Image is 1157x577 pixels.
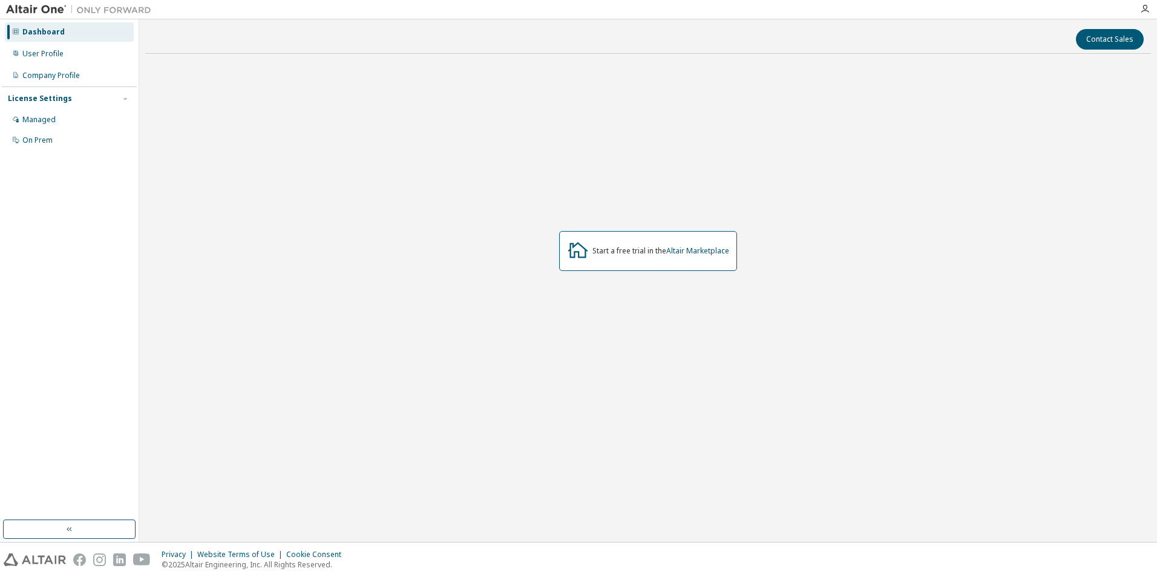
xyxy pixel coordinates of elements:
div: Cookie Consent [286,550,349,559]
button: Contact Sales [1076,29,1144,50]
div: User Profile [22,49,64,59]
div: Managed [22,115,56,125]
div: Privacy [162,550,197,559]
div: Company Profile [22,71,80,80]
img: facebook.svg [73,553,86,566]
img: linkedin.svg [113,553,126,566]
div: Website Terms of Use [197,550,286,559]
div: Start a free trial in the [592,246,729,256]
img: instagram.svg [93,553,106,566]
div: License Settings [8,94,72,103]
div: Dashboard [22,27,65,37]
img: Altair One [6,4,157,16]
div: On Prem [22,135,53,145]
img: youtube.svg [133,553,151,566]
a: Altair Marketplace [666,246,729,256]
img: altair_logo.svg [4,553,66,566]
p: © 2025 Altair Engineering, Inc. All Rights Reserved. [162,559,349,570]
